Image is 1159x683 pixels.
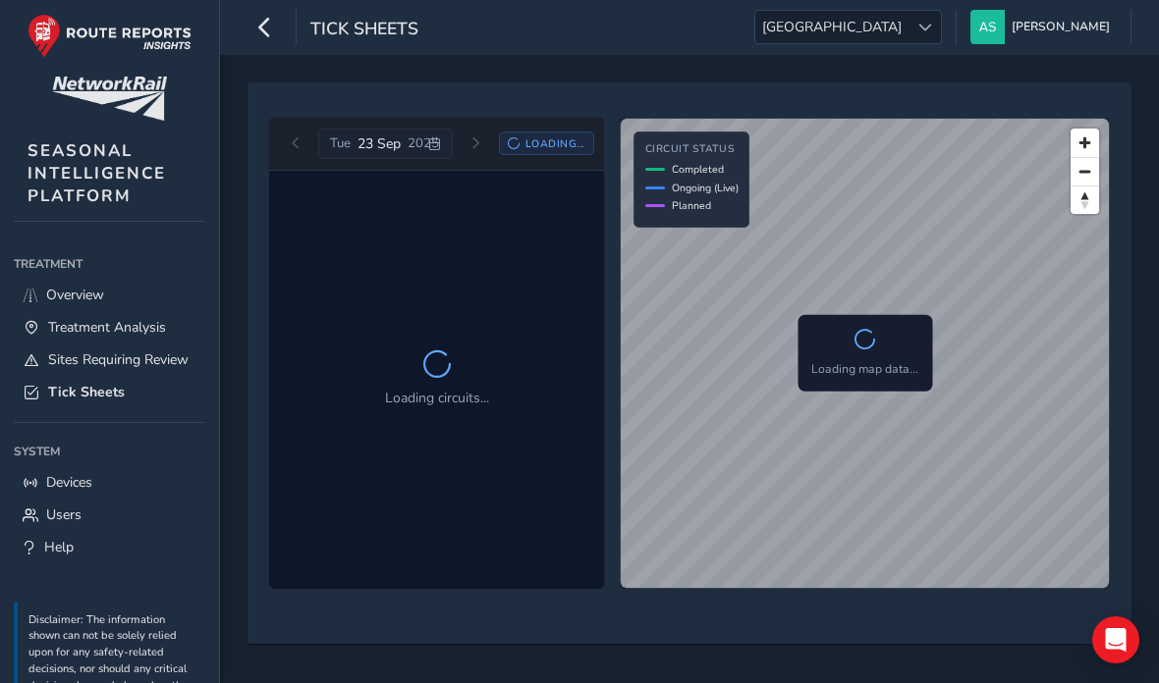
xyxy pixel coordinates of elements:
[645,143,739,156] h4: Circuit Status
[52,77,167,121] img: customer logo
[14,499,205,531] a: Users
[385,388,489,408] p: Loading circuits...
[44,538,74,556] span: Help
[14,279,205,311] a: Overview
[1071,129,1099,157] button: Zoom in
[46,473,92,492] span: Devices
[330,134,351,152] span: Tue
[1092,616,1139,663] div: Open Intercom Messenger
[14,437,205,466] div: System
[46,505,82,524] span: Users
[48,350,189,369] span: Sites Requiring Review
[1071,185,1099,214] button: Reset bearing to north
[811,360,918,378] p: Loading map data...
[14,311,205,343] a: Treatment Analysis
[1071,157,1099,185] button: Zoom out
[28,14,192,58] img: rr logo
[408,134,439,152] span: 2025
[14,249,205,279] div: Treatment
[14,376,205,408] a: Tick Sheets
[358,134,401,153] span: 23 Sep
[310,17,418,44] span: Tick Sheets
[970,10,1117,44] button: [PERSON_NAME]
[1012,10,1110,44] span: [PERSON_NAME]
[672,162,724,177] span: Completed
[672,181,739,195] span: Ongoing (Live)
[621,119,1109,666] canvas: Map
[28,139,166,207] span: SEASONAL INTELLIGENCE PLATFORM
[14,466,205,499] a: Devices
[14,531,205,563] a: Help
[14,343,205,376] a: Sites Requiring Review
[48,383,125,401] span: Tick Sheets
[48,318,166,337] span: Treatment Analysis
[46,286,104,304] span: Overview
[672,198,711,213] span: Planned
[755,11,909,43] span: [GEOGRAPHIC_DATA]
[970,10,1005,44] img: diamond-layout
[525,136,584,151] span: Loading...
